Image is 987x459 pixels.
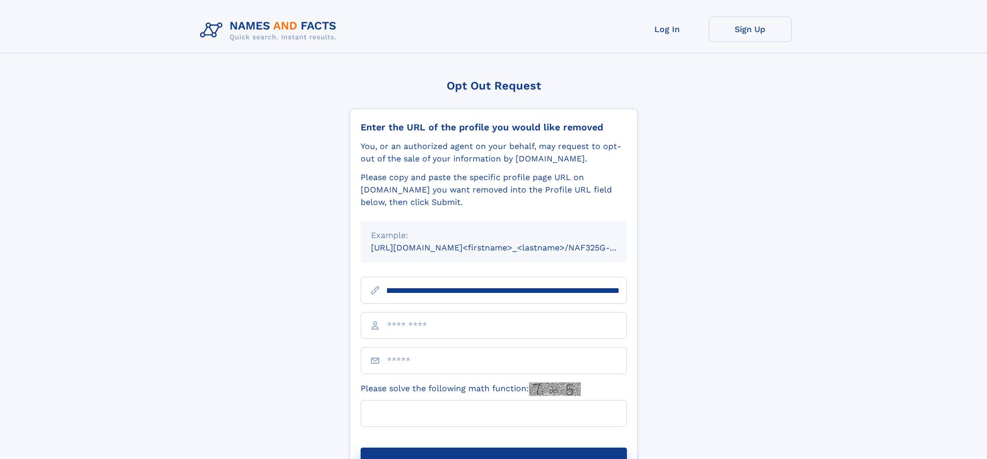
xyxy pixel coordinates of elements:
[371,243,647,253] small: [URL][DOMAIN_NAME]<firstname>_<lastname>/NAF325G-xxxxxxxx
[361,382,581,396] label: Please solve the following math function:
[361,140,627,165] div: You, or an authorized agent on your behalf, may request to opt-out of the sale of your informatio...
[626,17,709,42] a: Log In
[361,171,627,209] div: Please copy and paste the specific profile page URL on [DOMAIN_NAME] you want removed into the Pr...
[371,229,617,242] div: Example:
[361,122,627,133] div: Enter the URL of the profile you would like removed
[350,79,638,92] div: Opt Out Request
[709,17,792,42] a: Sign Up
[196,17,345,45] img: Logo Names and Facts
